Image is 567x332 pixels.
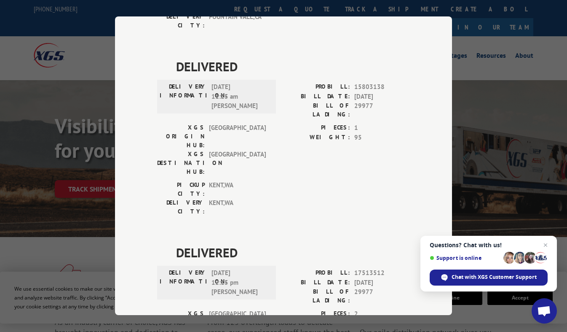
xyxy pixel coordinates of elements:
label: DELIVERY INFORMATION: [160,268,207,297]
span: 15803138 [354,82,410,92]
span: Support is online [430,255,500,261]
label: DELIVERY INFORMATION: [160,82,207,111]
label: WEIGHT: [283,133,350,143]
span: KENT , WA [209,198,266,216]
span: [GEOGRAPHIC_DATA] [209,123,266,150]
span: [DATE] [354,92,410,102]
label: XGS DESTINATION HUB: [157,150,205,176]
span: [DATE] [354,278,410,288]
label: PIECES: [283,123,350,133]
label: BILL DATE: [283,92,350,102]
span: [DATE] 12:15 pm [PERSON_NAME] [211,268,268,297]
span: [DATE] 11:25 am [PERSON_NAME] [211,82,268,111]
span: 2 [354,309,410,319]
label: PIECES: [283,309,350,319]
span: 1 [354,123,410,133]
label: PROBILL: [283,268,350,278]
label: BILL OF LADING: [283,287,350,305]
span: KENT , WA [209,181,266,198]
span: FOUNTAIN VALL , CA [209,12,266,30]
label: BILL DATE: [283,278,350,288]
a: Open chat [532,298,557,324]
span: DELIVERED [176,243,410,262]
span: [GEOGRAPHIC_DATA] [209,150,266,176]
label: DELIVERY CITY: [157,198,205,216]
label: DELIVERY CITY: [157,12,205,30]
label: PROBILL: [283,82,350,92]
span: 29977 [354,101,410,119]
span: Questions? Chat with us! [430,242,548,248]
label: BILL OF LADING: [283,101,350,119]
span: Chat with XGS Customer Support [452,273,537,281]
span: DELIVERED [176,57,410,76]
label: XGS ORIGIN HUB: [157,123,205,150]
span: Chat with XGS Customer Support [430,270,548,286]
label: PICKUP CITY: [157,181,205,198]
span: 29977 [354,287,410,305]
span: 17513512 [354,268,410,278]
span: 95 [354,133,410,143]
